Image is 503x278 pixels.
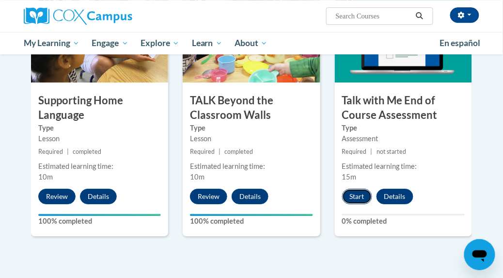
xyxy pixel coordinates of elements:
button: Start [342,189,372,204]
button: Review [190,189,227,204]
label: Type [190,123,313,133]
div: Estimated learning time: [342,161,465,172]
button: Search [412,10,427,22]
span: completed [73,148,101,155]
div: Estimated learning time: [38,161,161,172]
div: Your progress [190,214,313,216]
div: Main menu [16,32,487,54]
div: Lesson [190,133,313,144]
input: Search Courses [335,10,412,22]
img: Cox Campus [24,7,132,25]
div: Estimated learning time: [190,161,313,172]
span: | [371,148,373,155]
span: | [219,148,221,155]
span: completed [225,148,253,155]
a: En español [433,33,487,53]
span: 15m [342,173,357,181]
h3: Talk with Me End of Course Assessment [335,93,472,123]
iframe: Button to launch messaging window [464,239,495,270]
a: Cox Campus [24,7,166,25]
label: Type [342,123,465,133]
div: Assessment [342,133,465,144]
span: Required [190,148,215,155]
button: Details [232,189,268,204]
label: 100% completed [190,216,313,227]
span: Required [342,148,367,155]
div: Your progress [38,214,161,216]
span: Engage [92,37,128,49]
span: My Learning [24,37,79,49]
div: Lesson [38,133,161,144]
h3: TALK Beyond the Classroom Walls [183,93,320,123]
span: Required [38,148,63,155]
label: Type [38,123,161,133]
button: Account Settings [450,7,479,23]
button: Review [38,189,76,204]
label: 100% completed [38,216,161,227]
a: Engage [86,32,135,54]
a: My Learning [17,32,86,54]
button: Details [80,189,117,204]
span: 10m [190,173,204,181]
span: 10m [38,173,53,181]
span: En español [440,38,480,48]
button: Details [377,189,413,204]
span: Learn [192,37,222,49]
span: About [235,37,267,49]
label: 0% completed [342,216,465,227]
h3: Supporting Home Language [31,93,168,123]
a: Explore [134,32,186,54]
span: Explore [141,37,179,49]
span: | [67,148,69,155]
a: Learn [186,32,229,54]
a: About [229,32,274,54]
span: not started [377,148,406,155]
